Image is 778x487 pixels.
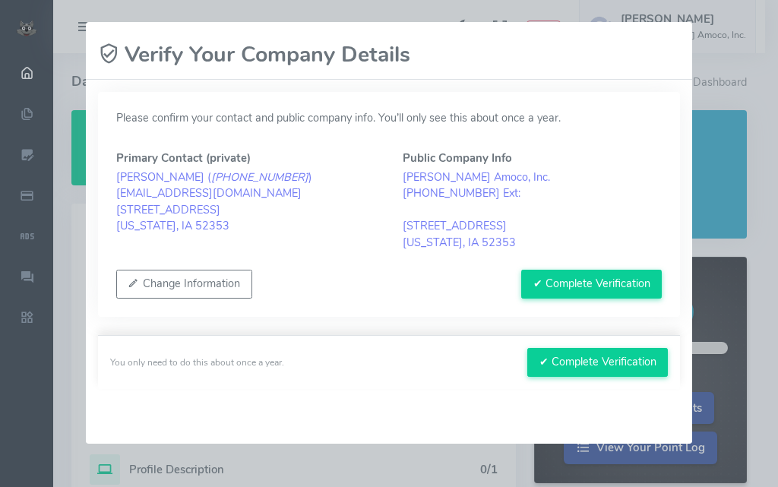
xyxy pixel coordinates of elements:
p: Please confirm your contact and public company info. You’ll only see this about once a year. [116,110,662,127]
h5: Public Company Info [403,152,662,164]
blockquote: [PERSON_NAME] ( ) [EMAIL_ADDRESS][DOMAIN_NAME] [STREET_ADDRESS] [US_STATE], IA 52353 [116,169,375,235]
h2: Verify Your Company Details [98,42,410,67]
blockquote: [PERSON_NAME] Amoco, Inc. [PHONE_NUMBER] Ext: [STREET_ADDRESS] [US_STATE], IA 52353 [403,169,662,251]
button: Change Information [116,270,252,299]
div: You only need to do this about once a year. [110,356,284,369]
button: ✔ Complete Verification [527,348,668,377]
em: [PHONE_NUMBER] [211,169,308,185]
button: ✔ Complete Verification [521,270,662,299]
h5: Primary Contact (private) [116,152,375,164]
